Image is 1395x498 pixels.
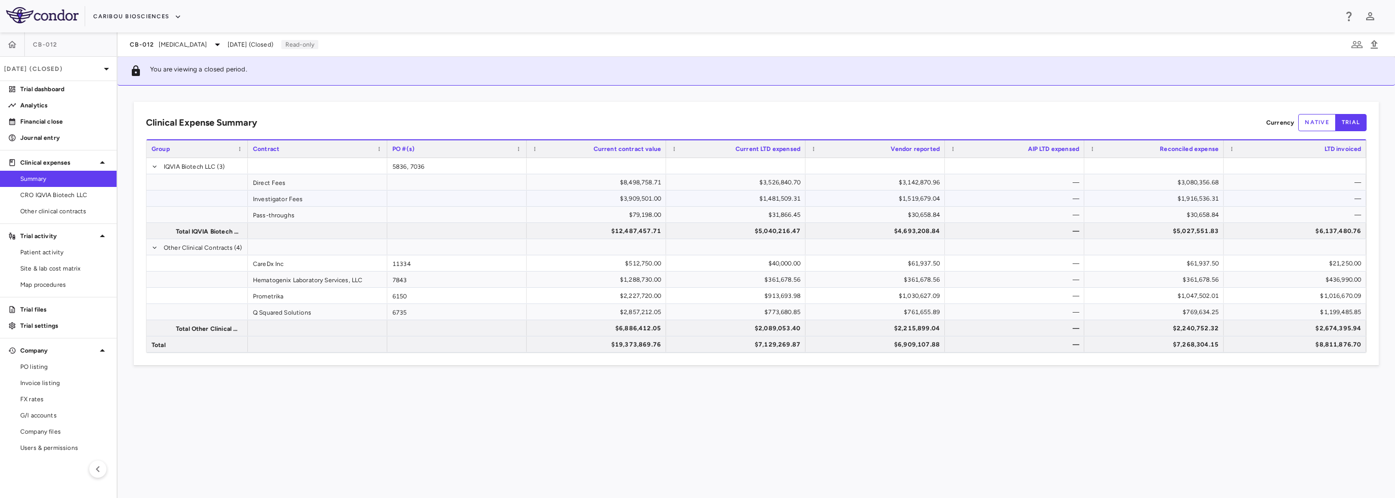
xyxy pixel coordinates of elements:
div: CareDx Inc [248,255,387,271]
div: $1,047,502.01 [1093,288,1219,304]
div: Investigator Fees [248,190,387,206]
div: Direct Fees [248,174,387,190]
div: $761,655.89 [815,304,940,320]
span: Contract [253,145,279,152]
div: $1,481,509.31 [675,190,800,207]
button: trial [1335,114,1367,131]
div: Hematogenix Laboratory Services, LLC [248,272,387,287]
p: You are viewing a closed period. [150,65,247,77]
p: Journal entry [20,133,108,142]
span: Other clinical contracts [20,207,108,216]
div: $12,487,457.71 [536,223,661,239]
div: $361,678.56 [815,272,940,288]
span: CRO IQVIA Biotech LLC [20,190,108,200]
div: $30,658.84 [815,207,940,223]
span: Invoice listing [20,378,108,388]
div: — [954,174,1079,190]
div: $19,373,869.76 [536,336,661,353]
span: PO #(s) [392,145,415,152]
div: $361,678.56 [675,272,800,288]
div: $3,080,356.68 [1093,174,1219,190]
p: Trial files [20,305,108,314]
div: $5,040,216.47 [675,223,800,239]
p: Trial settings [20,321,108,330]
span: Company files [20,427,108,436]
div: — [954,207,1079,223]
span: Site & lab cost matrix [20,264,108,273]
h6: Clinical Expense Summary [146,116,257,130]
span: Summary [20,174,108,183]
div: $2,674,395.94 [1233,320,1361,336]
div: 6735 [387,304,527,320]
img: logo-full-SnFGN8VE.png [6,7,79,23]
div: — [954,288,1079,304]
p: Read-only [281,40,318,49]
span: Map procedures [20,280,108,289]
div: $1,916,536.31 [1093,190,1219,207]
div: Pass-throughs [248,207,387,222]
div: 11334 [387,255,527,271]
div: 7843 [387,272,527,287]
div: $6,909,107.88 [815,336,940,353]
span: CB-012 [33,41,58,49]
div: $2,215,899.04 [815,320,940,336]
span: FX rates [20,395,108,404]
span: Patient activity [20,248,108,257]
p: Currency [1266,118,1294,127]
div: $773,680.85 [675,304,800,320]
span: (3) [217,159,225,175]
div: $7,129,269.87 [675,336,800,353]
div: $3,142,870.96 [815,174,940,190]
div: — [1233,190,1361,207]
div: — [1233,207,1361,223]
div: $1,016,670.09 [1233,288,1361,304]
div: $30,658.84 [1093,207,1219,223]
span: CB-012 [130,41,155,49]
div: $8,811,876.70 [1233,336,1361,353]
div: $6,886,412.05 [536,320,661,336]
div: $2,227,720.00 [536,288,661,304]
div: $769,634.25 [1093,304,1219,320]
p: Company [20,346,96,355]
div: — [954,272,1079,288]
div: $512,750.00 [536,255,661,272]
div: $436,990.00 [1233,272,1361,288]
span: G/l accounts [20,411,108,420]
div: 6150 [387,288,527,303]
span: Current contract value [594,145,661,152]
span: [MEDICAL_DATA] [159,40,207,49]
div: $31,866.45 [675,207,800,223]
div: $3,909,501.00 [536,190,661,207]
div: — [954,336,1079,353]
div: $2,857,212.05 [536,304,661,320]
div: $8,498,758.71 [536,174,661,190]
span: Reconciled expense [1160,145,1219,152]
p: Trial dashboard [20,85,108,94]
div: $4,693,208.84 [815,223,940,239]
span: AIP LTD expensed [1028,145,1079,152]
span: Vendor reported [891,145,940,152]
div: 5836, 7036 [387,158,527,174]
p: Analytics [20,101,108,110]
div: $1,288,730.00 [536,272,661,288]
div: $361,678.56 [1093,272,1219,288]
div: — [954,320,1079,336]
div: $3,526,840.70 [675,174,800,190]
p: Financial close [20,117,108,126]
div: $1,199,485.85 [1233,304,1361,320]
div: — [954,304,1079,320]
span: Current LTD expensed [736,145,800,152]
span: Users & permissions [20,443,108,452]
p: Trial activity [20,232,96,241]
p: Clinical expenses [20,158,96,167]
span: PO listing [20,362,108,371]
div: $61,937.50 [1093,255,1219,272]
span: Total [152,337,166,353]
div: $7,268,304.15 [1093,336,1219,353]
button: Caribou Biosciences [93,9,181,25]
div: $40,000.00 [675,255,800,272]
div: Prometrika [248,288,387,303]
span: [DATE] (Closed) [228,40,273,49]
div: — [1233,174,1361,190]
span: (4) [234,240,242,256]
